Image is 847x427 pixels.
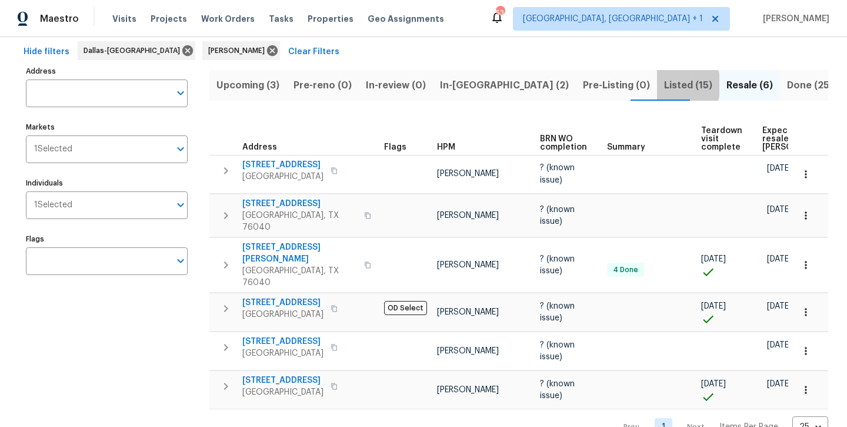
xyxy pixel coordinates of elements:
span: [STREET_ADDRESS] [242,375,324,386]
span: ? (known issue) [540,164,575,184]
span: Pre-Listing (0) [583,77,650,94]
span: [DATE] [767,255,792,263]
button: Open [172,141,189,157]
span: [DATE] [767,302,792,310]
span: [PERSON_NAME] [758,13,829,25]
span: Pre-reno (0) [294,77,352,94]
span: [GEOGRAPHIC_DATA] [242,347,324,359]
span: [DATE] [701,380,726,388]
span: Projects [151,13,187,25]
span: [PERSON_NAME] [437,261,499,269]
span: [PERSON_NAME] [208,45,269,57]
span: Hide filters [24,45,69,59]
span: [GEOGRAPHIC_DATA], TX 76040 [242,210,357,233]
label: Address [26,68,188,75]
span: HPM [437,143,455,151]
span: 4 Done [608,265,643,275]
span: [PERSON_NAME] [437,170,499,178]
span: [GEOGRAPHIC_DATA], [GEOGRAPHIC_DATA] + 1 [523,13,703,25]
span: Properties [308,13,354,25]
button: Clear Filters [284,41,344,63]
span: Teardown visit complete [701,127,742,151]
span: Work Orders [201,13,255,25]
span: Expected resale [PERSON_NAME] [762,127,829,151]
span: [DATE] [767,341,792,349]
span: [GEOGRAPHIC_DATA] [242,171,324,183]
span: [GEOGRAPHIC_DATA] [242,386,324,398]
span: Summary [607,143,645,151]
span: 1 Selected [34,200,72,210]
span: [GEOGRAPHIC_DATA] [242,309,324,320]
button: Open [172,197,189,213]
button: Hide filters [19,41,74,63]
span: Visits [112,13,136,25]
span: [DATE] [767,164,792,173]
span: Flags [384,143,406,151]
label: Flags [26,236,188,243]
label: Individuals [26,180,188,187]
span: Tasks [269,15,294,23]
span: [PERSON_NAME] [437,211,499,220]
button: Open [172,85,189,101]
span: [DATE] [767,206,792,214]
span: Listed (15) [664,77,712,94]
div: Dallas-[GEOGRAPHIC_DATA] [78,41,195,60]
span: Upcoming (3) [216,77,279,94]
div: [PERSON_NAME] [202,41,280,60]
span: In-[GEOGRAPHIC_DATA] (2) [440,77,569,94]
span: [PERSON_NAME] [437,386,499,394]
span: [GEOGRAPHIC_DATA], TX 76040 [242,265,357,289]
label: Markets [26,124,188,131]
button: Open [172,253,189,269]
span: ? (known issue) [540,255,575,275]
span: ? (known issue) [540,206,575,226]
span: [STREET_ADDRESS] [242,198,357,210]
span: Dallas-[GEOGRAPHIC_DATA] [84,45,185,57]
span: Maestro [40,13,79,25]
span: [DATE] [701,302,726,310]
span: 1 Selected [34,144,72,154]
span: [DATE] [701,255,726,263]
span: [STREET_ADDRESS] [242,159,324,171]
span: [STREET_ADDRESS] [242,297,324,309]
span: [DATE] [767,380,792,388]
span: OD Select [384,301,427,315]
span: [STREET_ADDRESS][PERSON_NAME] [242,241,357,265]
span: Geo Assignments [368,13,444,25]
span: [STREET_ADDRESS] [242,336,324,347]
span: In-review (0) [366,77,426,94]
span: ? (known issue) [540,341,575,361]
span: ? (known issue) [540,380,575,400]
div: 53 [496,7,504,19]
span: [PERSON_NAME] [437,308,499,316]
span: Resale (6) [726,77,773,94]
span: Clear Filters [288,45,339,59]
span: ? (known issue) [540,302,575,322]
span: [PERSON_NAME] [437,347,499,355]
span: BRN WO completion [540,135,587,151]
span: Done (250) [787,77,840,94]
span: Address [242,143,277,151]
